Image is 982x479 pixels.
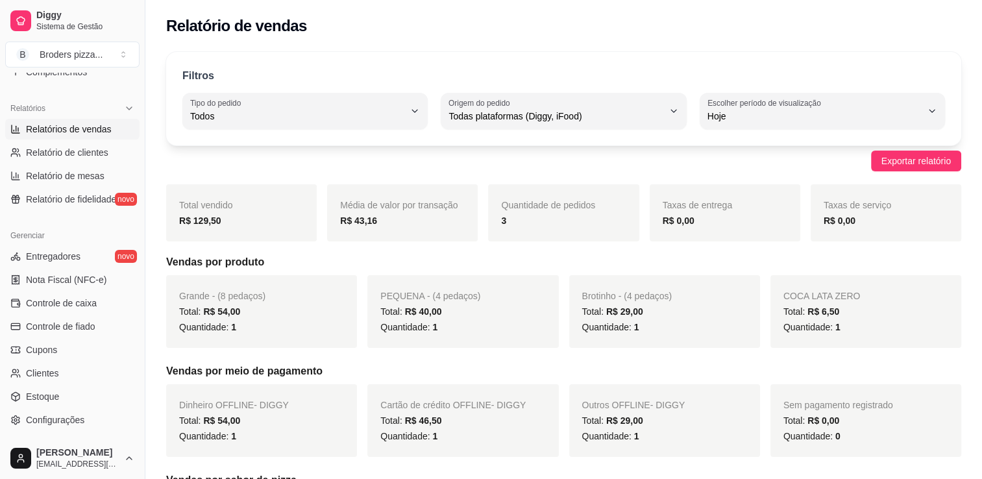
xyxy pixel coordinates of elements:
span: B [16,48,29,61]
a: Nota Fiscal (NFC-e) [5,269,140,290]
p: Filtros [182,68,214,84]
span: R$ 40,00 [405,306,442,317]
span: 1 [231,431,236,441]
span: R$ 46,50 [405,415,442,426]
span: Quantidade: [380,431,437,441]
span: COCA LATA ZERO [783,291,861,301]
span: Exportar relatório [881,154,951,168]
a: Clientes [5,363,140,384]
span: Total: [783,306,839,317]
span: Total vendido [179,200,233,210]
span: 1 [634,322,639,332]
button: [PERSON_NAME][EMAIL_ADDRESS][DOMAIN_NAME] [5,443,140,474]
a: DiggySistema de Gestão [5,5,140,36]
a: Estoque [5,386,140,407]
div: Broders pizza ... [40,48,103,61]
a: Relatórios de vendas [5,119,140,140]
span: Média de valor por transação [340,200,458,210]
span: Relatório de fidelidade [26,193,116,206]
span: Quantidade: [582,322,639,332]
span: PEQUENA - (4 pedaços) [380,291,480,301]
a: Relatório de clientes [5,142,140,163]
span: Total: [380,415,441,426]
span: Relatórios [10,103,45,114]
strong: R$ 129,50 [179,215,221,226]
span: R$ 54,00 [203,306,240,317]
span: Total: [380,306,441,317]
span: Todas plataformas (Diggy, iFood) [448,110,663,123]
span: Cupons [26,343,57,356]
label: Escolher período de visualização [707,97,825,108]
h5: Vendas por meio de pagamento [166,363,961,379]
a: Cupons [5,339,140,360]
span: Sem pagamento registrado [783,400,893,410]
span: [EMAIL_ADDRESS][DOMAIN_NAME] [36,459,119,469]
span: R$ 29,00 [606,415,643,426]
span: Entregadores [26,250,80,263]
h2: Relatório de vendas [166,16,307,36]
strong: R$ 0,00 [663,215,694,226]
span: 1 [231,322,236,332]
span: Outros OFFLINE - DIGGY [582,400,685,410]
span: Total: [179,306,240,317]
div: Gerenciar [5,225,140,246]
label: Tipo do pedido [190,97,245,108]
span: 0 [835,431,841,441]
span: Total: [582,415,643,426]
span: Configurações [26,413,84,426]
span: 1 [432,431,437,441]
strong: 3 [501,215,506,226]
span: Quantidade: [179,431,236,441]
span: Controle de fiado [26,320,95,333]
a: Configurações [5,410,140,430]
button: Escolher período de visualizaçãoHoje [700,93,945,129]
button: Select a team [5,42,140,68]
span: Dinheiro OFFLINE - DIGGY [179,400,289,410]
button: Exportar relatório [871,151,961,171]
span: Taxas de serviço [824,200,891,210]
span: Total: [783,415,839,426]
span: Total: [179,415,240,426]
label: Origem do pedido [448,97,514,108]
span: 1 [634,431,639,441]
span: Controle de caixa [26,297,97,310]
span: R$ 0,00 [807,415,839,426]
span: R$ 54,00 [203,415,240,426]
span: Estoque [26,390,59,403]
strong: R$ 0,00 [824,215,855,226]
h5: Vendas por produto [166,254,961,270]
span: Sistema de Gestão [36,21,134,32]
span: Diggy [36,10,134,21]
span: Relatório de mesas [26,169,104,182]
span: Quantidade: [582,431,639,441]
span: Nota Fiscal (NFC-e) [26,273,106,286]
span: Taxas de entrega [663,200,732,210]
span: Quantidade: [179,322,236,332]
a: Relatório de mesas [5,166,140,186]
span: Quantidade: [783,322,841,332]
span: Quantidade de pedidos [501,200,595,210]
a: Entregadoresnovo [5,246,140,267]
span: Quantidade: [380,322,437,332]
span: Grande - (8 pedaços) [179,291,265,301]
span: 1 [432,322,437,332]
a: Relatório de fidelidadenovo [5,189,140,210]
a: Controle de caixa [5,293,140,313]
a: Controle de fiado [5,316,140,337]
span: Relatórios de vendas [26,123,112,136]
span: [PERSON_NAME] [36,447,119,459]
span: Todos [190,110,404,123]
span: Brotinho - (4 pedaços) [582,291,672,301]
span: Quantidade: [783,431,841,441]
span: R$ 29,00 [606,306,643,317]
span: Relatório de clientes [26,146,108,159]
button: Origem do pedidoTodas plataformas (Diggy, iFood) [441,93,686,129]
span: Cartão de crédito OFFLINE - DIGGY [380,400,526,410]
span: 1 [835,322,841,332]
strong: R$ 43,16 [340,215,377,226]
span: Total: [582,306,643,317]
span: Hoje [707,110,922,123]
span: Clientes [26,367,59,380]
button: Tipo do pedidoTodos [182,93,428,129]
span: R$ 6,50 [807,306,839,317]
